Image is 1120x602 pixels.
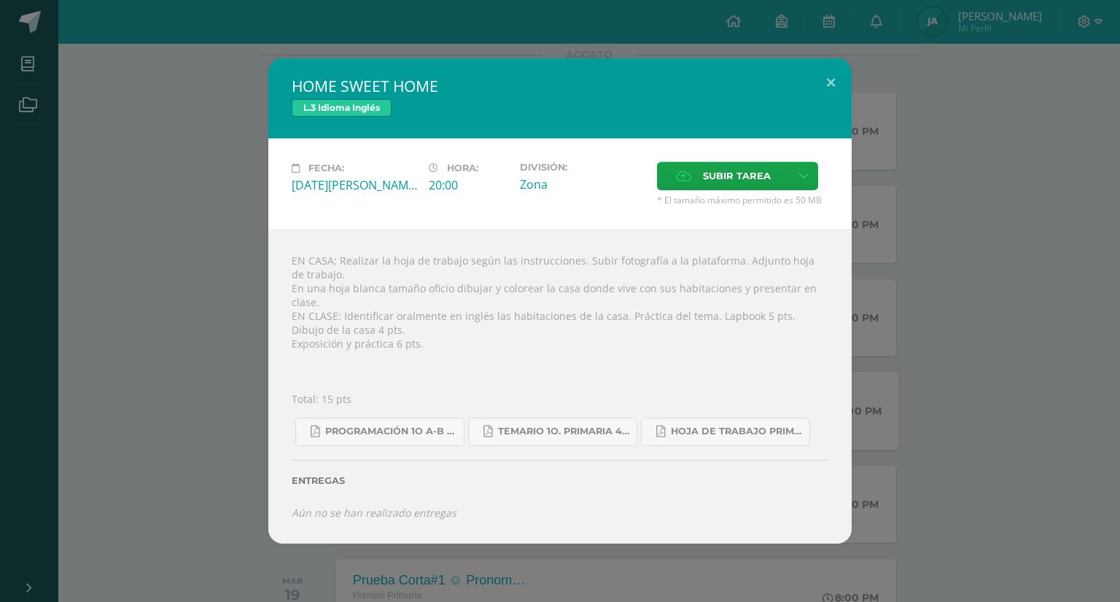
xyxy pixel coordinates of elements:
div: 20:00 [429,177,508,193]
h2: HOME SWEET HOME [292,76,828,96]
a: Temario 1o. primaria 4-2025.pdf [468,418,637,446]
span: Temario 1o. primaria 4-2025.pdf [498,426,629,437]
a: Hoja de trabajo PRIMERO1.pdf [641,418,810,446]
span: Hora: [447,163,478,173]
i: Aún no se han realizado entregas [292,506,456,520]
span: L.3 Idioma Inglés [292,99,392,117]
div: [DATE][PERSON_NAME] [292,177,417,193]
span: * El tamaño máximo permitido es 50 MB [657,194,828,206]
label: División: [520,162,645,173]
a: Programación 1o A-B Inglés.pdf [295,418,464,446]
span: Subir tarea [703,163,771,189]
button: Close (Esc) [810,58,852,108]
span: Hoja de trabajo PRIMERO1.pdf [671,426,802,437]
span: Fecha: [308,163,344,173]
span: Programación 1o A-B Inglés.pdf [325,426,456,437]
div: Zona [520,176,645,192]
label: Entregas [292,475,828,486]
div: EN CASA: Realizar la hoja de trabajo según las instrucciones. Subir fotografía a la plataforma. A... [268,230,852,544]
